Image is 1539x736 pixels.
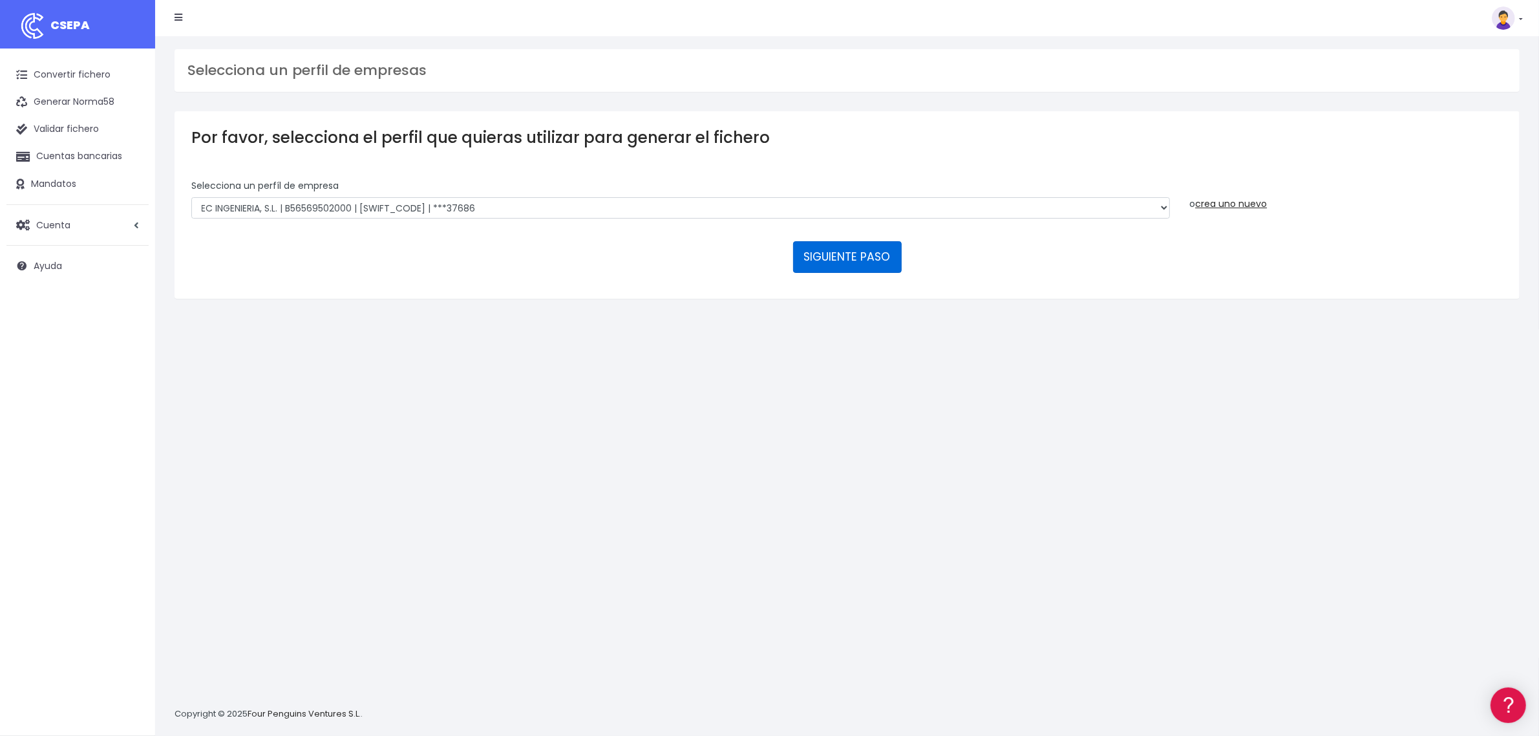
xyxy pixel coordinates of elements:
[6,211,149,239] a: Cuenta
[13,257,246,269] div: Facturación
[187,62,1507,79] h3: Selecciona un perfil de empresas
[1189,179,1503,211] div: o
[13,204,246,224] a: Videotutoriales
[36,218,70,231] span: Cuenta
[6,143,149,170] a: Cuentas bancarias
[13,90,246,102] div: Información general
[175,708,363,721] p: Copyright © 2025 .
[34,259,62,272] span: Ayuda
[50,17,90,33] span: CSEPA
[13,330,246,351] a: API
[13,110,246,130] a: Información general
[248,708,361,720] a: Four Penguins Ventures S.L.
[13,310,246,323] div: Programadores
[1492,6,1515,30] img: profile
[13,164,246,184] a: Formatos
[13,346,246,369] button: Contáctanos
[191,179,339,193] label: Selecciona un perfíl de empresa
[6,116,149,143] a: Validar fichero
[6,171,149,198] a: Mandatos
[1195,197,1267,210] a: crea uno nuevo
[13,184,246,204] a: Problemas habituales
[6,61,149,89] a: Convertir fichero
[178,373,249,385] a: POWERED BY ENCHANT
[793,241,902,272] button: SIGUIENTE PASO
[6,252,149,279] a: Ayuda
[191,128,1503,147] h3: Por favor, selecciona el perfil que quieras utilizar para generar el fichero
[6,89,149,116] a: Generar Norma58
[13,143,246,155] div: Convertir ficheros
[16,10,48,42] img: logo
[13,224,246,244] a: Perfiles de empresas
[13,277,246,298] a: General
